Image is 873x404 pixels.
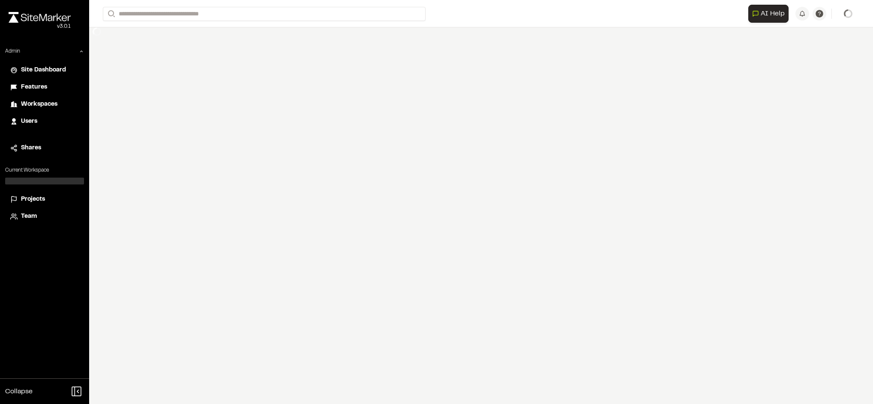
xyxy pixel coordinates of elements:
[748,5,792,23] div: Open AI Assistant
[748,5,789,23] button: Open AI Assistant
[5,386,33,397] span: Collapse
[9,12,71,23] img: rebrand.png
[10,100,79,109] a: Workspaces
[21,65,66,75] span: Site Dashboard
[10,195,79,204] a: Projects
[21,143,41,153] span: Shares
[21,83,47,92] span: Features
[103,7,118,21] button: Search
[10,83,79,92] a: Features
[5,48,20,55] p: Admin
[9,23,71,30] div: Oh geez...please don't...
[21,100,57,109] span: Workspaces
[21,212,37,221] span: Team
[10,143,79,153] a: Shares
[21,195,45,204] span: Projects
[21,117,37,126] span: Users
[10,117,79,126] a: Users
[761,9,785,19] span: AI Help
[10,65,79,75] a: Site Dashboard
[10,212,79,221] a: Team
[5,166,84,174] p: Current Workspace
